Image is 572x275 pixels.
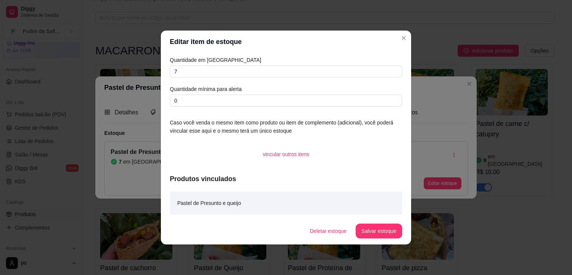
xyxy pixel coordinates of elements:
[170,118,402,135] article: Caso você venda o mesmo item como produto ou item de complemento (adicional), você poderá vincula...
[161,31,411,53] header: Editar item de estoque
[170,85,402,93] article: Quantidade mínima para alerta
[257,147,315,162] button: vincular outros itens
[304,224,353,238] button: Deletar estoque
[170,174,402,184] article: Produtos vinculados
[170,56,402,64] article: Quantidade em [GEOGRAPHIC_DATA]
[398,32,410,44] button: Close
[356,224,402,238] button: Salvar estoque
[177,199,241,207] article: Pastel de Presunto e queijo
